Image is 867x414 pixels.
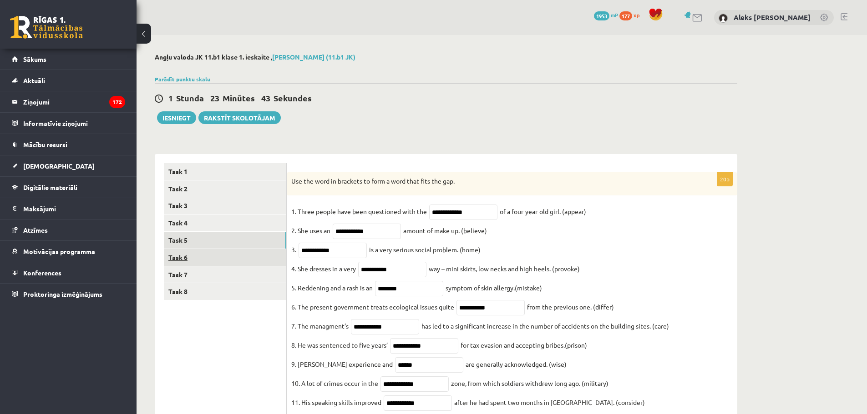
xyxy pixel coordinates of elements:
[157,111,196,124] button: Iesniegt
[12,219,125,240] a: Atzīmes
[12,198,125,219] a: Maksājumi
[291,376,378,390] p: 10. A lot of crimes occur in the
[291,262,356,275] p: 4. She dresses in a very
[634,11,639,19] span: xp
[12,134,125,155] a: Mācību resursi
[164,283,286,300] a: Task 8
[291,319,349,333] p: 7. The managment’s
[594,11,609,20] span: 1953
[23,226,48,234] span: Atzīmes
[291,395,381,409] p: 11. His speaking skills improved
[719,14,728,23] img: Aleks Aleksejs Čertogonovs
[12,177,125,198] a: Digitālie materiāli
[23,76,45,85] span: Aktuāli
[164,180,286,197] a: Task 2
[10,16,83,39] a: Rīgas 1. Tālmācības vidusskola
[23,55,46,63] span: Sākums
[23,269,61,277] span: Konferences
[272,53,355,61] a: [PERSON_NAME] (11.b1 JK)
[717,172,733,186] p: 20p
[291,300,454,314] p: 6. The present government treats ecological issues quite
[23,113,125,134] legend: Informatīvie ziņojumi
[291,281,373,294] p: 5. Reddening and a rash is an
[176,93,204,103] span: Stunda
[291,205,427,218] p: 1. Three people have been questioned with the
[619,11,644,19] a: 177 xp
[164,249,286,266] a: Task 6
[291,224,330,237] p: 2. She uses an
[12,241,125,262] a: Motivācijas programma
[291,357,393,371] p: 9. [PERSON_NAME] experience and
[274,93,312,103] span: Sekundes
[109,96,125,108] i: 172
[261,93,270,103] span: 43
[12,284,125,304] a: Proktoringa izmēģinājums
[12,113,125,134] a: Informatīvie ziņojumi
[198,111,281,124] a: Rakstīt skolotājam
[164,163,286,180] a: Task 1
[223,93,255,103] span: Minūtes
[164,197,286,214] a: Task 3
[12,155,125,176] a: [DEMOGRAPHIC_DATA]
[291,338,388,352] p: 8. He was sentenced to five years’
[210,93,219,103] span: 23
[12,262,125,283] a: Konferences
[23,140,67,149] span: Mācību resursi
[23,247,95,255] span: Motivācijas programma
[23,183,77,191] span: Digitālie materiāli
[594,11,618,19] a: 1953 mP
[619,11,632,20] span: 177
[164,214,286,231] a: Task 4
[291,177,687,186] p: Use the word in brackets to form a word that fits the gap.
[23,162,95,170] span: [DEMOGRAPHIC_DATA]
[12,91,125,112] a: Ziņojumi172
[23,198,125,219] legend: Maksājumi
[168,93,173,103] span: 1
[155,53,737,61] h2: Angļu valoda JK 11.b1 klase 1. ieskaite ,
[164,266,286,283] a: Task 7
[734,13,811,22] a: Aleks [PERSON_NAME]
[164,232,286,249] a: Task 5
[23,91,125,112] legend: Ziņojumi
[12,49,125,70] a: Sākums
[12,70,125,91] a: Aktuāli
[23,290,102,298] span: Proktoringa izmēģinājums
[291,243,296,256] p: 3.
[155,75,210,83] a: Parādīt punktu skalu
[611,11,618,19] span: mP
